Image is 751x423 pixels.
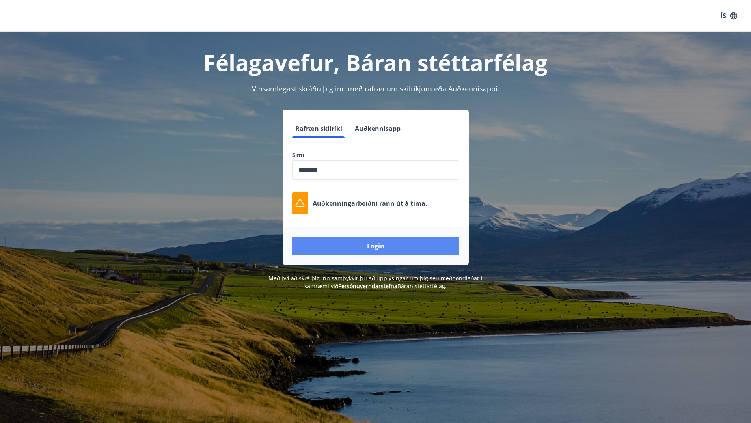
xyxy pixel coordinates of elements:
[292,151,459,159] label: Sími
[292,119,345,138] button: Rafræn skilríki
[716,9,742,23] button: ÍS
[313,199,427,208] p: Auðkenningarbeiðni rann út á tíma.
[252,84,499,93] span: Vinsamlegast skráðu þig inn með rafrænum skilríkjum eða Auðkennisappi.
[338,282,397,290] a: Persónuverndarstefna
[268,274,483,290] span: Með því að skrá þig inn samþykkir þú að upplýsingar um þig séu meðhöndlaðar í samræmi við Báran s...
[101,47,650,77] h1: Félagavefur, Báran stéttarfélag
[352,119,404,138] button: Auðkennisapp
[292,237,459,255] button: Login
